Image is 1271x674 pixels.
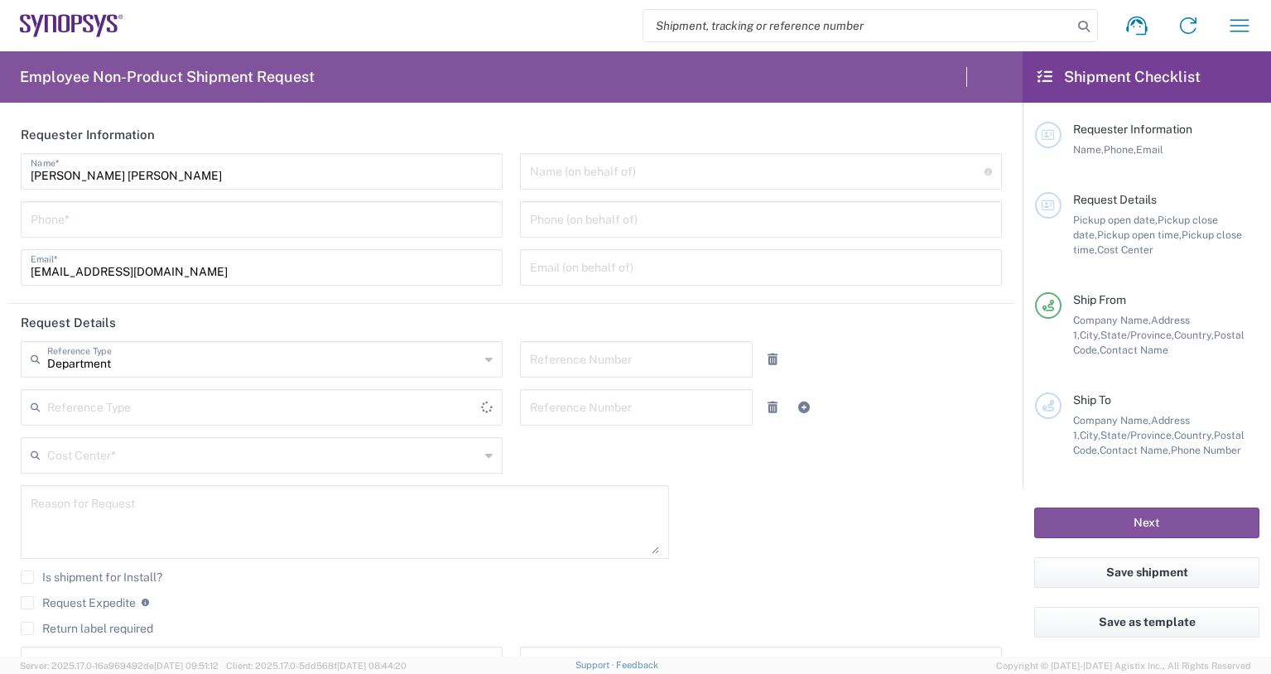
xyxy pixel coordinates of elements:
a: Feedback [616,660,658,670]
span: Ship From [1073,293,1126,306]
h2: Request Details [21,315,116,331]
span: Pickup open time, [1097,229,1182,241]
label: Return label required [21,622,153,635]
span: Email [1136,143,1163,156]
span: Server: 2025.17.0-16a969492de [20,661,219,671]
span: Country, [1174,329,1214,341]
span: Pickup open date, [1073,214,1158,226]
span: Copyright © [DATE]-[DATE] Agistix Inc., All Rights Reserved [996,658,1251,673]
span: Contact Name, [1100,444,1171,456]
span: Contact Name [1100,344,1168,356]
a: Remove Reference [761,396,784,419]
span: City, [1080,329,1100,341]
a: Remove Reference [761,348,784,371]
button: Save shipment [1034,557,1259,588]
span: [DATE] 09:51:12 [154,661,219,671]
a: Support [575,660,617,670]
span: Requester Information [1073,123,1192,136]
h2: Shipment Checklist [1038,67,1201,87]
span: Phone, [1104,143,1136,156]
a: Add Reference [792,396,816,419]
label: Is shipment for Install? [21,570,162,584]
label: Request Expedite [21,596,136,609]
span: State/Province, [1100,429,1174,441]
span: Company Name, [1073,414,1151,426]
span: Ship To [1073,393,1111,407]
input: Shipment, tracking or reference number [643,10,1072,41]
h2: Employee Non-Product Shipment Request [20,67,315,87]
span: Company Name, [1073,314,1151,326]
span: Request Details [1073,193,1157,206]
button: Save as template [1034,607,1259,638]
span: Country, [1174,429,1214,441]
span: Cost Center [1097,243,1153,256]
span: Phone Number [1171,444,1241,456]
span: Name, [1073,143,1104,156]
button: Next [1034,508,1259,538]
h2: Requester Information [21,127,155,143]
span: Client: 2025.17.0-5dd568f [226,661,407,671]
span: State/Province, [1100,329,1174,341]
span: [DATE] 08:44:20 [337,661,407,671]
span: City, [1080,429,1100,441]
